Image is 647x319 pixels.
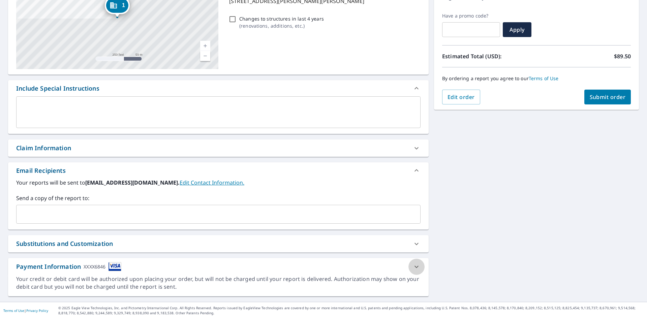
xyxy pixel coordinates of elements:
label: Your reports will be sent to [16,179,421,187]
div: Substitutions and Customization [8,235,429,252]
div: Claim Information [8,139,429,157]
img: cardImage [109,262,121,271]
span: Edit order [448,93,475,101]
div: Your credit or debit card will be authorized upon placing your order, but will not be charged unt... [16,275,421,291]
span: 1 [122,3,125,8]
b: [EMAIL_ADDRESS][DOMAIN_NAME]. [85,179,180,186]
p: $89.50 [614,52,631,60]
button: Submit order [584,90,631,104]
div: Payment InformationXXXX6846cardImage [8,258,429,275]
a: Current Level 17, Zoom Out [200,51,210,61]
p: Changes to structures in last 4 years [239,15,324,22]
p: | [3,309,48,313]
div: Substitutions and Customization [16,239,113,248]
p: ( renovations, additions, etc. ) [239,22,324,29]
a: EditContactInfo [180,179,244,186]
a: Current Level 17, Zoom In [200,41,210,51]
div: Claim Information [16,143,71,153]
div: Email Recipients [8,162,429,179]
a: Terms of Use [529,75,559,82]
a: Terms of Use [3,308,24,313]
p: By ordering a report you agree to our [442,75,631,82]
div: Include Special Instructions [8,80,429,96]
span: Apply [508,26,526,33]
div: XXXX6846 [84,262,105,271]
label: Have a promo code? [442,13,500,19]
a: Privacy Policy [26,308,48,313]
label: Send a copy of the report to: [16,194,421,202]
p: Estimated Total (USD): [442,52,536,60]
p: © 2025 Eagle View Technologies, Inc. and Pictometry International Corp. All Rights Reserved. Repo... [58,306,644,316]
div: Email Recipients [16,166,66,175]
div: Payment Information [16,262,121,271]
button: Apply [503,22,531,37]
div: Include Special Instructions [16,84,99,93]
span: Submit order [590,93,626,101]
button: Edit order [442,90,480,104]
